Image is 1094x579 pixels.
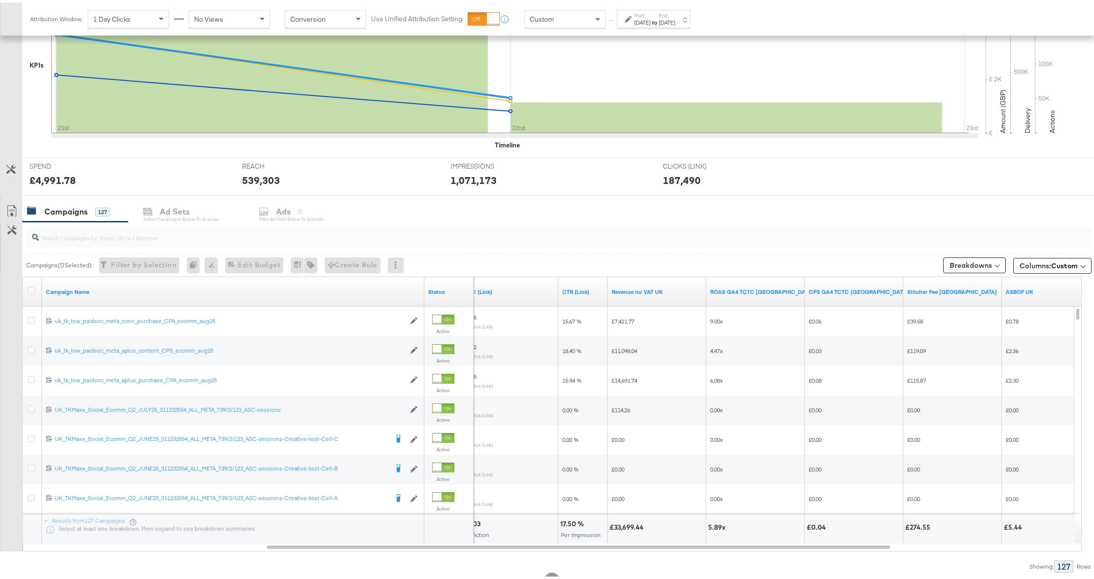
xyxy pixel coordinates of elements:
span: £0.00 [809,493,821,500]
a: Shows the current state of your Ad Campaign. [428,286,470,293]
a: UK_TKMaxx_Social_Ecomm_Q2_JUNE25_311232554_ALL_META_T39/2/123_ASC-sessions-Creative-test-Cell-C [55,433,388,442]
div: 187,490 [663,171,701,185]
span: 15.94 % [562,374,581,382]
span: £0.00 [907,404,920,411]
label: Active [432,473,454,480]
span: £0.00 [1006,493,1019,500]
div: 0 [187,255,205,271]
div: £0.04 [807,520,829,530]
span: Columns: [1020,258,1078,268]
div: Attribution Window: [30,13,83,20]
sub: Per Click (Link) [464,499,493,505]
span: Custom [1051,259,1078,268]
div: [DATE] [634,16,650,24]
div: £4,991.78 [30,171,76,185]
a: Revenue minus VAT UK [612,286,702,293]
div: Rows [1076,561,1092,568]
span: £0.00 [809,434,821,441]
span: Custom [530,12,554,21]
span: 9.00x [710,315,723,323]
div: UK_TKMaxx_Social_Ecomm_Q2_JULY25_311232554_ALL_META_T39/2/123_ASC-sessions [55,403,405,411]
div: UK_TKMaxx_Social_Ecomm_Q2_JUNE25_311232554_ALL_META_T39/2/123_ASC-sessions-Creative-test-Cell-A [55,492,388,500]
a: Your campaign name. [46,286,420,293]
span: ↑ [607,17,616,20]
span: £0.06 [809,315,821,323]
span: £119.09 [907,345,926,352]
sub: Per Click (Link) [464,321,493,327]
button: Columns:Custom [1013,255,1092,271]
label: End: [659,10,675,16]
div: Showing: [1029,561,1054,568]
span: 0.00x [710,404,723,411]
a: uk_tk_low_paidsoc_meta_aplus_content_CPS_ecomm_aug25 [55,344,405,353]
span: £0.00 [907,434,920,441]
span: £0.00 [1006,434,1019,441]
strong: to [650,16,659,24]
span: £114.26 [612,404,630,411]
a: ROAS for weekly reporting using GA4 data and TCTC [710,286,814,293]
span: £115.87 [907,374,926,382]
span: SPEND [30,159,103,169]
span: Conversion [290,12,326,21]
a: Cost per session (GA4) using total cost to client [809,286,908,293]
div: uk_tk_low_paidsoc_meta_aplus_purchase_CPA_ecomm_aug25 [55,374,405,382]
input: Search Campaigns by Name, ID or Objective [39,221,992,241]
span: £11,098.04 [612,345,637,352]
span: £0.00 [907,493,920,500]
span: £2.30 [1006,374,1019,382]
div: uk_tk_low_paidsoc_meta_conv_purchase_CPA_ecomm_aug25 [55,315,405,323]
a: The number of clicks received on a link in your ad divided by the number of impressions. [562,286,604,293]
span: 0.00 % [562,434,579,441]
span: REACH [242,159,316,169]
span: £0.00 [907,463,920,470]
sub: Per Click (Link) [464,380,493,386]
text: Amount (GBP) [998,87,1007,131]
span: 0.00 % [562,404,579,411]
div: Campaigns ( 0 Selected) [26,258,92,267]
span: 0.00 % [562,463,579,470]
span: 15.67 % [562,315,581,323]
span: CLICKS (LINK) [663,159,737,169]
span: No Views [194,12,223,21]
span: Per Action [462,529,489,536]
div: KPIs [30,58,44,68]
span: £0.00 [612,493,624,500]
div: UK_TKMaxx_Social_Ecomm_Q2_JUNE25_311232554_ALL_META_T39/2/123_ASC-sessions-Creative-test-Cell-C [55,433,388,440]
label: Active [432,444,454,450]
span: £0.00 [612,434,624,441]
button: Breakdowns [943,255,1006,271]
label: Active [432,326,454,332]
span: 4.47x [710,345,723,352]
span: Per Impression [561,529,601,536]
span: 1 Day Clicks [93,12,131,21]
label: Active [432,503,454,509]
div: 5.89x [708,520,728,530]
label: Use Unified Attribution Setting: [371,12,464,21]
span: £0.08 [809,374,821,382]
label: Active [432,414,454,421]
span: £2.36 [1006,345,1019,352]
a: uk_tk_low_paidsoc_meta_aplus_purchase_CPA_ecomm_aug25 [55,374,405,382]
div: 127 [1054,558,1073,570]
text: Delivery [1023,106,1032,131]
a: UK_TKMaxx_Social_Ecomm_Q2_JUNE25_311232554_ALL_META_T39/2/123_ASC-sessions-Creative-test-Cell-A [55,492,388,502]
a: The average cost for each link click you've received from your ad. [464,286,554,293]
span: 0.00 % [562,493,579,500]
div: £5.44 [1004,520,1025,530]
label: Active [432,355,454,362]
label: Active [432,385,454,391]
div: Timeline [495,138,520,147]
div: 1,071,173 [450,171,497,185]
a: uk_tk_low_paidsoc_meta_conv_purchase_CPA_ecomm_aug25 [55,315,405,323]
a: UK_TKMaxx_Social_Ecomm_Q2_JULY25_311232554_ALL_META_T39/2/123_ASC-sessions [55,403,405,412]
div: 127 [95,205,110,214]
span: £14,691.74 [612,374,637,382]
div: 17.50 % [560,517,587,526]
span: £0.00 [1006,404,1019,411]
span: £39.58 [907,315,923,323]
div: £33,699.44 [610,520,647,530]
div: UK_TKMaxx_Social_Ecomm_Q2_JUNE25_311232554_ALL_META_T39/2/123_ASC-sessions-Creative-test-Cell-B [55,462,388,470]
span: 0.00x [710,463,723,470]
text: Actions [1048,108,1057,131]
